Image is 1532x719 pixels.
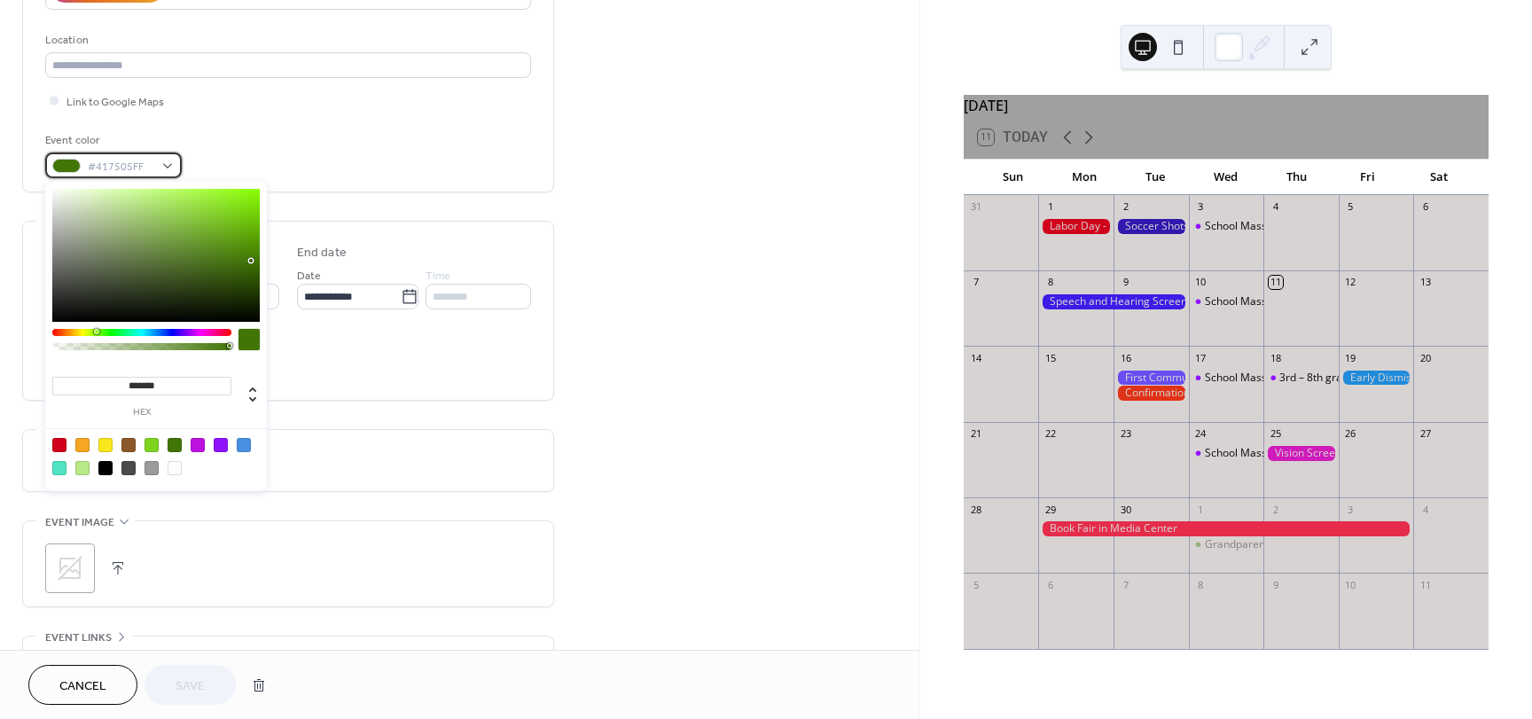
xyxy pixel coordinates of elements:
div: 10 [1194,276,1208,289]
div: Labor Day - School Closed [1038,219,1114,234]
div: 20 [1419,351,1432,364]
div: 14 [969,351,982,364]
div: 3 [1344,503,1357,516]
div: 9 [1269,578,1282,591]
div: End date [297,244,347,262]
div: 5 [1344,200,1357,214]
div: 4 [1269,200,1282,214]
span: Time [426,267,450,285]
button: Cancel [28,665,137,705]
div: #8B572A [121,438,136,452]
div: 6 [1419,200,1432,214]
label: hex [52,408,231,418]
div: Grandparents Day [1205,537,1296,552]
div: Speech and Hearing Screenings – PreK & K [1038,294,1188,309]
div: 11 [1419,578,1432,591]
div: 8 [1194,578,1208,591]
div: 26 [1344,427,1357,441]
div: Sat [1403,160,1474,195]
div: #4A90E2 [237,438,251,452]
span: Event links [45,629,112,647]
div: 7 [969,276,982,289]
div: 16 [1119,351,1132,364]
div: 8 [1043,276,1057,289]
div: Sun [978,160,1049,195]
div: 22 [1043,427,1057,441]
div: School Mass [1189,219,1264,234]
div: #417505 [168,438,182,452]
div: #7ED321 [145,438,159,452]
div: Event color [45,131,178,150]
div: 7 [1119,578,1132,591]
div: 10 [1344,578,1357,591]
div: 6 [1043,578,1057,591]
div: 17 [1194,351,1208,364]
div: 3 [1194,200,1208,214]
div: 21 [969,427,982,441]
div: Mon [1049,160,1120,195]
div: 12 [1344,276,1357,289]
div: School Mass [1205,219,1267,234]
div: #4A4A4A [121,461,136,475]
div: 25 [1269,427,1282,441]
div: 5 [969,578,982,591]
div: #BD10E0 [191,438,205,452]
span: Date [297,267,321,285]
div: 19 [1344,351,1357,364]
div: 23 [1119,427,1132,441]
div: School Mass [1189,446,1264,461]
span: Cancel [59,677,106,696]
div: 4 [1419,503,1432,516]
div: Soccer Shots begins [1114,219,1189,234]
div: #D0021B [52,438,66,452]
div: Confirmation Parent meeting [1114,386,1189,401]
div: 29 [1043,503,1057,516]
div: Thu [1262,160,1333,195]
div: 3rd – 8th grade Progress Reports [1263,371,1339,386]
div: School Mass [1205,446,1267,461]
div: #FFFFFF [168,461,182,475]
div: 2 [1119,200,1132,214]
div: ••• [23,637,553,674]
div: School Mass [1189,294,1264,309]
div: ; [45,543,95,593]
div: 13 [1419,276,1432,289]
div: #9013FE [214,438,228,452]
div: #F5A623 [75,438,90,452]
div: Fri [1333,160,1403,195]
div: Tue [1120,160,1191,195]
div: #B8E986 [75,461,90,475]
div: School Mass [1205,294,1267,309]
span: #417505FF [88,158,153,176]
span: Event image [45,513,114,532]
div: 1 [1194,503,1208,516]
div: #000000 [98,461,113,475]
div: 2 [1269,503,1282,516]
div: 11 [1269,276,1282,289]
div: Grandparents Day [1189,537,1264,552]
div: #F8E71C [98,438,113,452]
div: First Communion Parent meeting [1114,371,1189,386]
div: 30 [1119,503,1132,516]
div: #50E3C2 [52,461,66,475]
div: Location [45,31,528,50]
div: 1 [1043,200,1057,214]
div: Book Fair in Media Center [1038,521,1413,536]
div: 24 [1194,427,1208,441]
div: School Mass [1189,371,1264,386]
div: 31 [969,200,982,214]
div: Vision Screening [1263,446,1339,461]
div: 9 [1119,276,1132,289]
div: [DATE] [964,95,1489,116]
div: Wed [1191,160,1262,195]
span: Link to Google Maps [66,93,164,112]
div: 15 [1043,351,1057,364]
div: School Mass [1205,371,1267,386]
div: #9B9B9B [145,461,159,475]
div: 28 [969,503,982,516]
div: 18 [1269,351,1282,364]
div: 27 [1419,427,1432,441]
div: 3rd – 8th grade Progress Reports [1279,371,1442,386]
div: Early Dismissal [1339,371,1414,386]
